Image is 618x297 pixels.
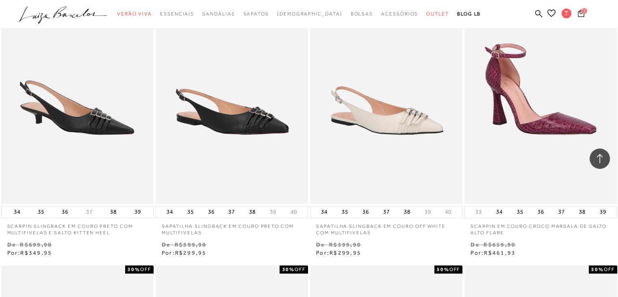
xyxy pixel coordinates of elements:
[243,11,269,17] span: Sapatos
[442,208,454,216] button: 40
[381,11,418,17] span: Acessórios
[277,7,343,22] a: noSubCategoriesText
[360,206,371,218] button: 36
[319,206,330,218] button: 34
[162,249,207,256] span: Por:
[562,9,571,18] span: T
[558,8,575,21] button: T
[471,249,516,256] span: Por:
[117,7,152,22] a: categoryNavScreenReaderText
[604,266,615,272] span: OFF
[164,206,176,218] button: 34
[108,206,119,218] button: 38
[288,208,299,216] button: 40
[282,266,295,272] strong: 30%
[20,249,52,256] span: R$349,95
[205,206,217,218] button: 36
[535,206,546,218] button: 36
[457,11,481,17] span: BLOG LB
[160,11,194,17] span: Essenciais
[484,241,516,248] small: R$659,90
[7,249,52,256] span: Por:
[267,208,279,216] button: 39
[202,7,235,22] a: categoryNavScreenReaderText
[84,208,95,216] button: 37
[132,206,143,218] button: 39
[128,266,140,272] strong: 30%
[581,8,587,14] span: 1
[350,11,373,17] span: Bolsas
[473,208,484,216] button: 33
[1,218,154,237] a: SCARPIN SLINGBACK EM COURO PRETO COM MULTIFIVELAS E SALTO KITTEN HEEL
[437,266,449,272] strong: 50%
[175,249,207,256] span: R$299,95
[422,208,433,216] button: 39
[426,7,449,22] a: categoryNavScreenReaderText
[514,206,526,218] button: 35
[381,7,418,22] a: categoryNavScreenReaderText
[426,11,449,17] span: Outlet
[140,266,151,272] span: OFF
[310,218,462,237] a: SAPATILHA SLINGBACK EM COURO OFF WHITE COM MULTIFIVELAS
[494,206,505,218] button: 34
[59,206,71,218] button: 36
[457,7,481,22] a: BLOG LB
[484,249,516,256] span: R$461,93
[160,7,194,22] a: categoryNavScreenReaderText
[556,206,567,218] button: 37
[401,206,413,218] button: 38
[339,206,351,218] button: 35
[185,206,196,218] button: 35
[243,7,269,22] a: categoryNavScreenReaderText
[7,241,16,248] small: De
[247,206,258,218] button: 38
[35,206,47,218] button: 35
[277,11,343,17] span: [DEMOGRAPHIC_DATA]
[330,249,361,256] span: R$299,95
[350,7,373,22] a: categoryNavScreenReaderText
[316,241,325,248] small: De
[226,206,237,218] button: 37
[20,241,52,248] small: R$699,90
[156,218,308,237] a: SAPATILHA SLINGBACK EM COURO PRETO COM MULTIFIVELAS
[575,9,587,20] button: 1
[577,206,588,218] button: 38
[464,218,617,237] a: SCARPIN EM COURO CROCO MARSALA DE SALTO ALTO FLARE
[117,11,152,17] span: Verão Viva
[295,266,306,272] span: OFF
[449,266,460,272] span: OFF
[316,249,361,256] span: Por:
[329,241,361,248] small: R$599,90
[202,11,235,17] span: Sandálias
[162,241,170,248] small: De
[175,241,207,248] small: R$599,90
[471,241,479,248] small: De
[591,266,604,272] strong: 50%
[381,206,392,218] button: 37
[597,206,609,218] button: 39
[11,206,23,218] button: 34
